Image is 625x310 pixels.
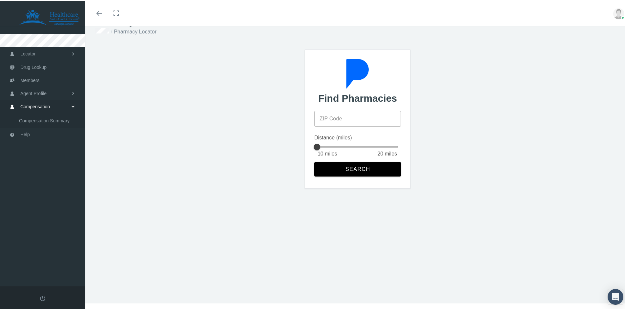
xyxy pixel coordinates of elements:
span: Compensation [20,99,50,112]
span: Search [345,165,370,171]
span: Drug Lookup [20,60,47,72]
span: Help [20,127,30,139]
img: HEALTHCARE SOLUTIONS TEAM, LLC [10,8,89,25]
div: Open Intercom Messenger [608,288,623,303]
span: Members [20,73,39,85]
span: Agent Profile [20,86,47,98]
span: Compensation Summary [19,114,70,125]
li: Pharmacy Locator [109,27,156,34]
img: user-placeholder.jpg [613,7,624,18]
div: 20 miles [377,149,397,156]
span: Locator [20,46,36,59]
div: 10 miles [318,149,337,156]
h2: Find Pharmacies [318,91,397,103]
button: Search [314,161,401,175]
img: gecBt0JDzQm8O6kn25X4gW9lZq9CCVzdclDVqCHmA7bLfqN9fqRSwNmnCZ0K3CoNLSfwcuCe0bByAtsDYhs1pJzAV9A5Gk5OY... [343,58,372,87]
div: Distance (miles) [314,133,401,140]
